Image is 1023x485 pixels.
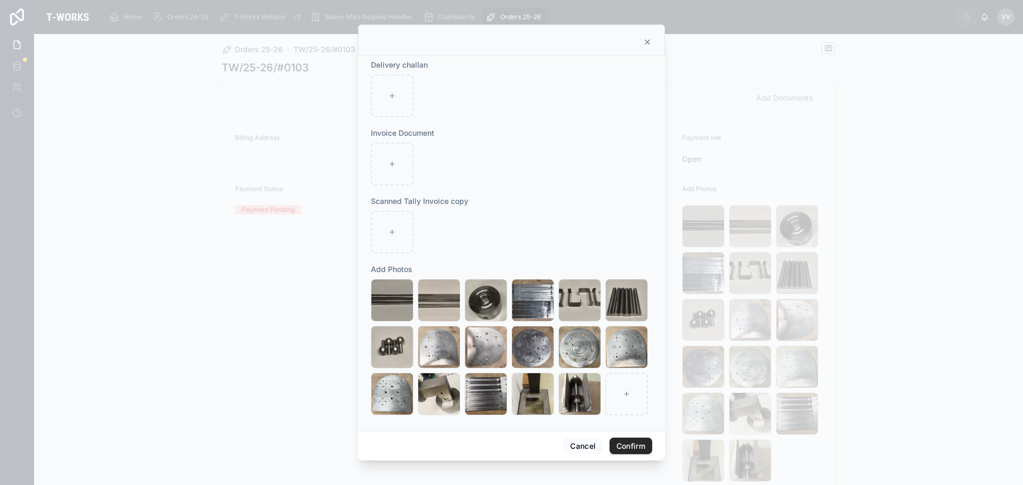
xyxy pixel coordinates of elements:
[563,438,603,455] button: Cancel
[610,438,652,455] button: Confirm
[371,60,428,69] span: Delivery challan
[371,128,434,137] span: Invoice Document
[371,196,468,205] span: Scanned Tally Invoice copy
[371,265,412,274] span: Add Photos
